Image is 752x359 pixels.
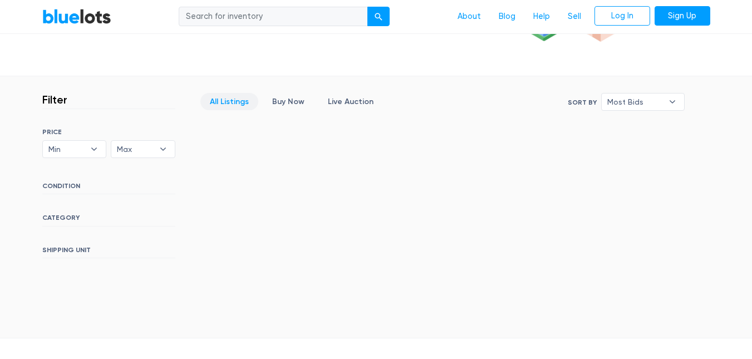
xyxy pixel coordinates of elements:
[151,141,175,158] b: ▾
[263,93,314,110] a: Buy Now
[318,93,383,110] a: Live Auction
[661,94,684,110] b: ▾
[449,6,490,27] a: About
[568,97,597,107] label: Sort By
[200,93,258,110] a: All Listings
[42,8,111,24] a: BlueLots
[490,6,524,27] a: Blog
[559,6,590,27] a: Sell
[48,141,85,158] span: Min
[594,6,650,26] a: Log In
[655,6,710,26] a: Sign Up
[117,141,154,158] span: Max
[42,93,67,106] h3: Filter
[607,94,663,110] span: Most Bids
[42,214,175,226] h6: CATEGORY
[42,128,175,136] h6: PRICE
[42,246,175,258] h6: SHIPPING UNIT
[179,7,368,27] input: Search for inventory
[82,141,106,158] b: ▾
[524,6,559,27] a: Help
[42,182,175,194] h6: CONDITION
